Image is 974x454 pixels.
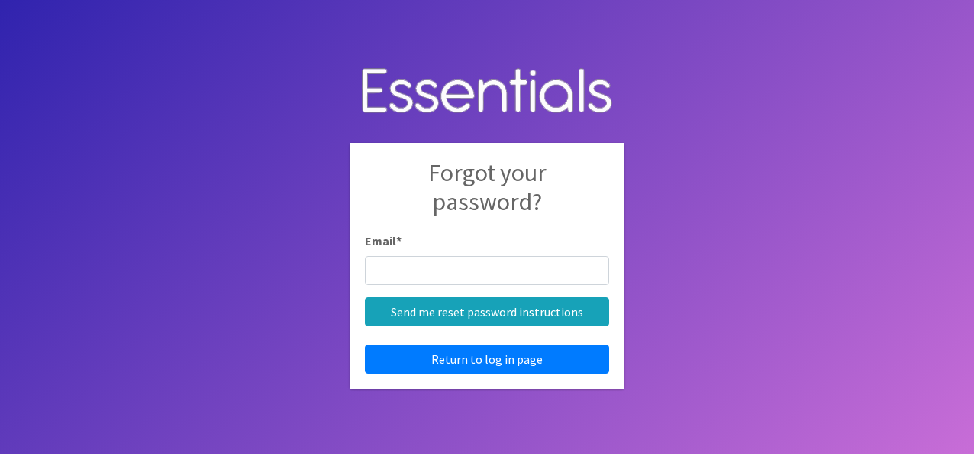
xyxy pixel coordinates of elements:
label: Email [365,232,402,250]
abbr: required [396,233,402,248]
input: Send me reset password instructions [365,297,609,326]
img: Human Essentials [350,53,624,131]
a: Return to log in page [365,345,609,374]
h2: Forgot your password? [365,158,609,232]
